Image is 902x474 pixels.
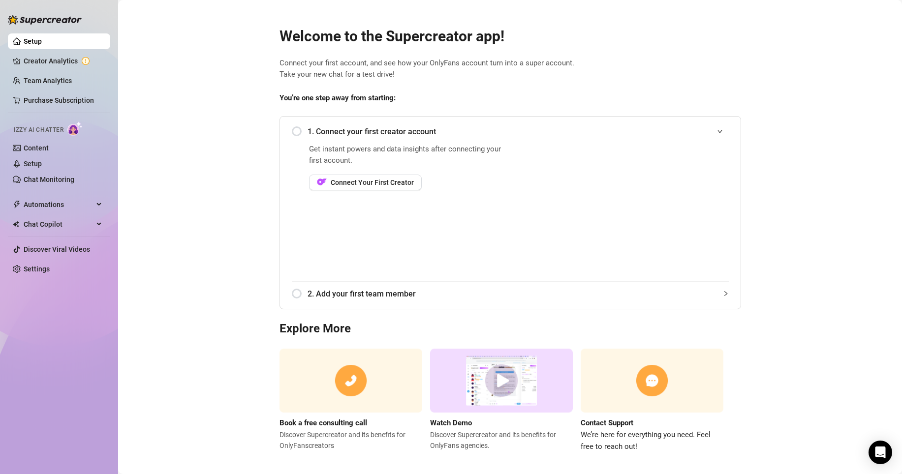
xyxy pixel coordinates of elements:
a: Purchase Subscription [24,96,94,104]
a: Chat Monitoring [24,176,74,183]
h2: Welcome to the Supercreator app! [280,27,741,46]
img: consulting call [280,349,422,413]
span: Discover Supercreator and its benefits for OnlyFans agencies. [430,429,573,451]
div: 2. Add your first team member [292,282,729,306]
span: We’re here for everything you need. Feel free to reach out! [581,429,723,452]
iframe: Add Creators [532,144,729,269]
a: Settings [24,265,50,273]
a: Team Analytics [24,77,72,85]
span: thunderbolt [13,201,21,208]
span: collapsed [723,291,729,296]
img: logo-BBDzfeDw.svg [8,15,82,25]
a: Setup [24,37,42,45]
span: expanded [717,128,723,134]
a: Content [24,144,49,152]
span: 1. Connect your first creator account [308,125,729,138]
img: Chat Copilot [13,221,19,228]
h3: Explore More [280,321,741,337]
span: Connect your first account, and see how your OnlyFans account turn into a super account. Take you... [280,58,741,81]
img: supercreator demo [430,349,573,413]
strong: Book a free consulting call [280,418,367,427]
button: OFConnect Your First Creator [309,175,422,190]
div: Open Intercom Messenger [869,441,892,464]
strong: Contact Support [581,418,633,427]
div: 1. Connect your first creator account [292,119,729,144]
span: Connect Your First Creator [331,178,414,186]
span: Automations [24,197,93,212]
span: Izzy AI Chatter [14,125,63,135]
a: Book a free consulting callDiscover Supercreator and its benefits for OnlyFanscreators [280,349,422,452]
img: OF [317,177,327,187]
img: contact support [581,349,723,413]
strong: Watch Demo [430,418,472,427]
span: Chat Copilot [24,216,93,232]
span: Get instant powers and data insights after connecting your first account. [309,144,507,167]
span: Discover Supercreator and its benefits for OnlyFans creators [280,429,422,451]
a: Setup [24,160,42,168]
a: OFConnect Your First Creator [309,175,507,190]
a: Discover Viral Videos [24,245,90,253]
a: Creator Analytics exclamation-circle [24,53,102,69]
span: 2. Add your first team member [308,288,729,300]
strong: You’re one step away from starting: [280,93,396,102]
a: Watch DemoDiscover Supercreator and its benefits for OnlyFans agencies. [430,349,573,452]
img: AI Chatter [67,121,83,136]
